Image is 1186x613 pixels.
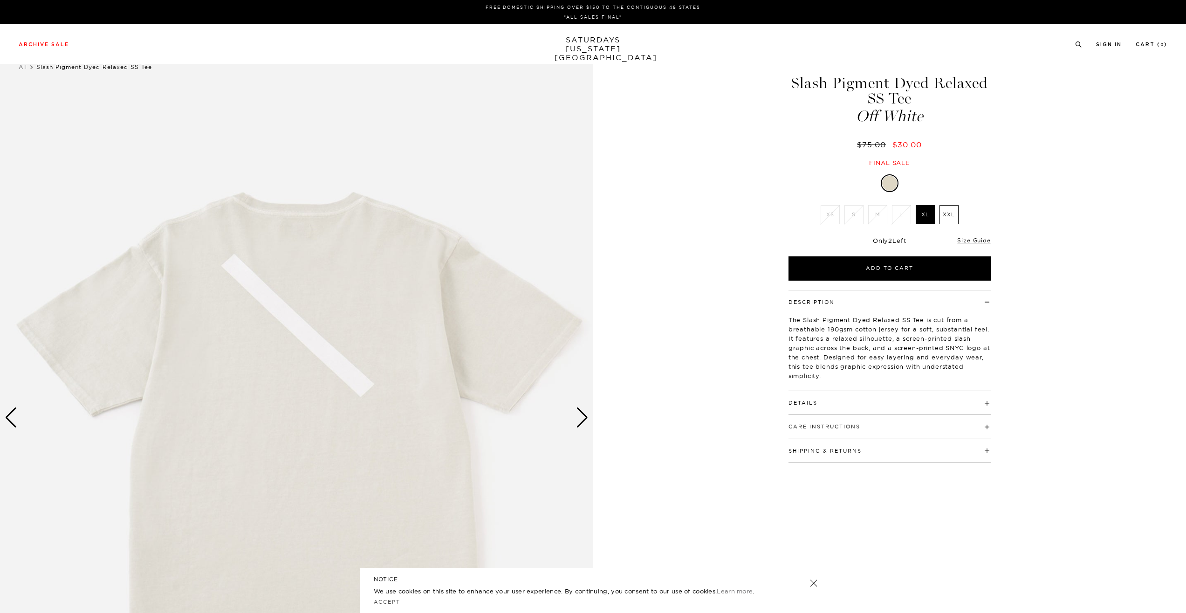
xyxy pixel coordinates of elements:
label: XXL [939,205,959,224]
p: The Slash Pigment Dyed Relaxed SS Tee is cut from a breathable 190gsm cotton jersey for a soft, s... [788,315,991,380]
button: Details [788,400,817,406]
a: Archive Sale [19,42,69,47]
a: Sign In [1096,42,1122,47]
span: $30.00 [892,140,922,149]
h5: NOTICE [374,575,813,584]
small: 0 [1160,43,1164,47]
button: Description [788,300,835,305]
a: Size Guide [957,237,990,244]
a: Learn more [717,587,753,595]
button: Care Instructions [788,424,860,429]
p: FREE DOMESTIC SHIPPING OVER $150 TO THE CONTIGUOUS 48 STATES [22,4,1164,11]
span: 2 [888,237,892,244]
del: $75.00 [857,140,890,149]
div: Only Left [788,237,991,245]
a: Cart (0) [1136,42,1167,47]
span: Slash Pigment Dyed Relaxed SS Tee [36,63,152,70]
label: XL [916,205,935,224]
div: Previous slide [5,407,17,428]
button: Add to Cart [788,256,991,281]
button: Shipping & Returns [788,448,862,454]
a: Accept [374,599,401,605]
a: SATURDAYS[US_STATE][GEOGRAPHIC_DATA] [555,35,631,62]
a: All [19,63,27,70]
span: Off White [787,109,992,124]
p: *ALL SALES FINAL* [22,14,1164,21]
h1: Slash Pigment Dyed Relaxed SS Tee [787,76,992,124]
p: We use cookies on this site to enhance your user experience. By continuing, you consent to our us... [374,586,780,596]
div: Final sale [787,159,992,167]
div: Next slide [576,407,589,428]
